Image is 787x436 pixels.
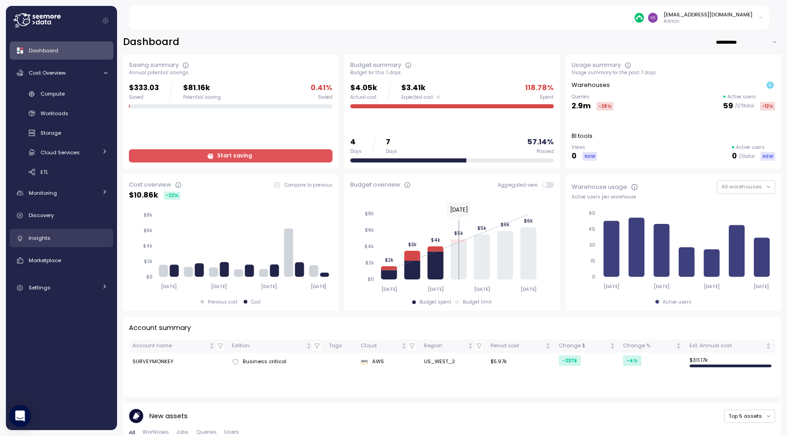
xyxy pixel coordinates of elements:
[724,410,775,423] button: Top 5 assets
[161,284,177,289] tspan: [DATE]
[364,243,374,249] tspan: $4k
[29,189,57,197] span: Monitoring
[209,343,215,349] div: Not sorted
[211,284,227,289] tspan: [DATE]
[143,430,169,435] span: Worfklows
[361,342,399,350] div: Cloud
[590,258,595,264] tspan: 15
[386,136,397,148] p: 7
[609,343,616,349] div: Not sorted
[419,299,451,305] div: Budget spent
[129,70,332,76] div: Annual potential savings
[123,35,179,49] h2: Dashboard
[41,110,68,117] span: Workloads
[467,343,474,349] div: Not sorted
[243,358,286,366] span: Business critical
[261,284,277,289] tspan: [DATE]
[487,353,555,371] td: $5.97k
[408,242,416,248] tspan: $3k
[10,251,113,269] a: Marketplace
[572,132,593,141] p: BI tools
[521,286,537,292] tspan: [DATE]
[386,148,397,155] div: Days
[311,82,332,94] p: 0.41 %
[736,144,765,151] p: Active users
[350,94,377,101] div: Actual cost
[545,343,551,349] div: Not sorted
[41,129,61,137] span: Storage
[572,94,613,100] p: Queries
[474,286,490,292] tspan: [DATE]
[572,194,775,200] div: Active users per warehouse
[143,243,153,249] tspan: $4k
[559,355,581,366] div: -237 $
[10,145,113,160] a: Cloud Services
[739,153,755,160] p: / 0 total
[765,343,772,349] div: Not sorted
[143,212,153,218] tspan: $8k
[129,61,179,70] div: Saving summary
[501,222,510,228] tspan: $6k
[654,284,670,289] tspan: [DATE]
[572,150,577,162] p: 0
[754,284,770,289] tspan: [DATE]
[704,284,720,289] tspan: [DATE]
[572,61,621,70] div: Usage summary
[29,284,51,291] span: Settings
[350,82,377,94] p: $4.05k
[401,343,407,349] div: Not sorted
[129,340,228,353] th: Account nameNot sorted
[146,274,153,280] tspan: $0
[690,342,764,350] div: Est. Annual cost
[675,343,682,349] div: Not sorted
[357,340,420,353] th: CloudNot sorted
[365,211,374,217] tspan: $8k
[306,343,312,349] div: Not sorted
[491,342,544,350] div: Period cost
[350,180,400,189] div: Budget overview
[537,148,554,155] div: Passed
[663,299,691,305] div: Active users
[477,225,486,231] tspan: $5k
[41,149,80,156] span: Cloud Services
[29,47,58,54] span: Dashboard
[648,13,658,22] img: d8f3371d50c36e321b0eb15bc94ec64c
[228,340,325,353] th: EditionNot sorted
[41,90,65,97] span: Compute
[583,152,597,161] div: NEW
[540,94,554,101] div: Spent
[463,299,492,305] div: Budget limit
[424,342,466,350] div: Region
[129,94,159,101] div: Saved
[361,358,416,366] div: AWS
[350,148,362,155] div: Days
[555,340,619,353] th: Change $Not sorted
[329,342,353,350] div: Tags
[572,81,610,90] p: Warehouses
[664,11,752,18] div: [EMAIL_ADDRESS][DOMAIN_NAME]
[401,94,433,101] span: Expected cost
[603,284,619,289] tspan: [DATE]
[164,192,180,200] div: -22 %
[29,257,61,264] span: Marketplace
[285,182,332,188] p: Compare to previous
[129,323,191,333] p: Account summary
[100,17,111,24] button: Collapse navigation
[10,64,113,82] a: Cost Overview
[350,70,554,76] div: Budget for this 7 days
[365,227,374,233] tspan: $6k
[664,18,752,25] p: Admin
[10,279,113,297] a: Settings
[129,430,135,435] span: All
[129,353,228,371] td: SURVEYMONKEY
[365,260,374,266] tspan: $2k
[129,189,158,202] p: $ 10.86k
[368,276,374,282] tspan: $0
[41,168,48,176] span: ETL
[498,182,542,188] span: Aggregated view
[428,286,444,292] tspan: [DATE]
[9,405,31,427] div: Open Intercom Messenger
[487,340,555,353] th: Period costNot sorted
[597,102,613,111] div: -28 %
[454,230,463,236] tspan: $5k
